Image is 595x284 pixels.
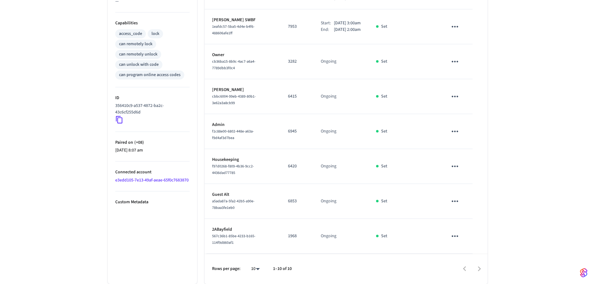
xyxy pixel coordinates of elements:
[313,219,369,254] td: Ongoing
[212,233,255,245] span: 567c36b1-85be-4233-b165-114f9d860af1
[288,233,306,239] p: 1968
[212,199,255,210] span: a5ada87a-5fa2-42b5-a90e-78baa3fe1eb0
[381,163,387,170] p: Set
[212,266,240,272] p: Rows per page:
[151,31,159,37] div: lock
[288,128,306,135] p: 6945
[212,191,273,198] p: Guest Alt
[313,184,369,219] td: Ongoing
[119,51,157,58] div: can remotely unlock
[334,20,361,26] p: [DATE] 3:00am
[119,72,181,78] div: can program online access codes
[115,169,190,176] p: Connected account
[119,61,159,68] div: can unlock with code
[212,52,273,58] p: Owner
[115,139,190,146] p: Paired on
[381,23,387,30] p: Set
[334,26,361,33] p: [DATE] 2:00am
[381,233,387,239] p: Set
[273,266,292,272] p: 1–10 of 10
[313,114,369,149] td: Ongoing
[212,17,273,23] p: [PERSON_NAME] SWBF
[313,149,369,184] td: Ongoing
[288,163,306,170] p: 6420
[212,122,273,128] p: Admin
[381,93,387,100] p: Set
[381,128,387,135] p: Set
[115,95,190,101] p: ID
[288,198,306,205] p: 6853
[321,20,334,26] div: Start:
[212,59,255,71] span: cb36ba15-8b9c-4ac7-a6a4-7789dbb3f0c4
[580,268,588,278] img: SeamLogoGradient.69752ec5.svg
[212,129,254,141] span: f1c88e00-6802-448e-a63a-f9d4af3d7bea
[119,41,152,47] div: can remotely lock
[313,79,369,114] td: Ongoing
[212,164,254,176] span: f97d0268-f809-4b36-9cc2-4436dad77785
[115,147,190,154] p: [DATE] 8:07 am
[248,264,263,273] div: 10
[381,198,387,205] p: Set
[212,24,255,36] span: 1eafdc57-5ba5-4d4e-b4f6-488606afe1ff
[288,93,306,100] p: 6415
[115,199,190,205] p: Custom Metadata
[133,139,144,146] span: ( +08 )
[212,226,273,233] p: 2ABayfield
[115,103,187,116] p: 356410c9-a537-4872-ba2c-43c6cf255d6d
[288,58,306,65] p: 3282
[381,58,387,65] p: Set
[115,177,189,183] a: e3edd105-7e13-49af-aeae-65f0c7683870
[313,44,369,79] td: Ongoing
[288,23,306,30] p: 7953
[321,26,334,33] div: End:
[212,156,273,163] p: Housekeeping
[115,20,190,26] p: Capabilities
[119,31,142,37] div: access_code
[212,87,273,93] p: [PERSON_NAME]
[212,94,256,106] span: cbbc6004-99eb-4389-80b1-3e62a3a8cb99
